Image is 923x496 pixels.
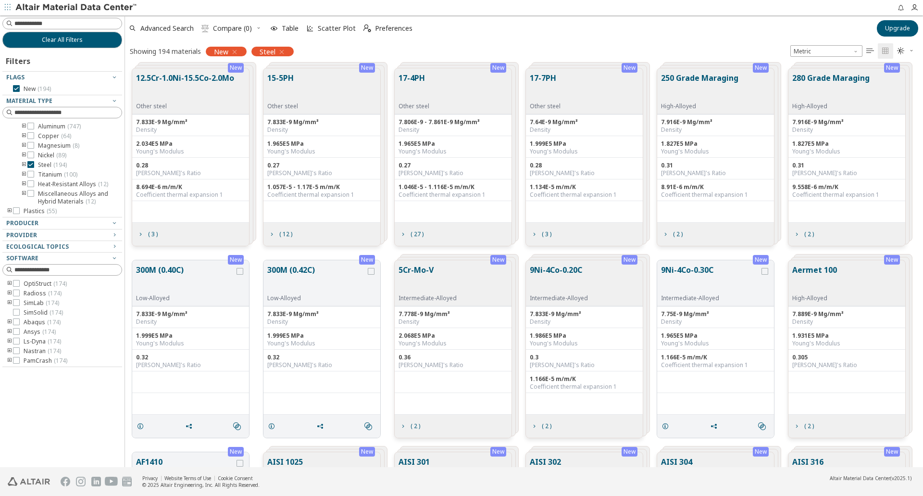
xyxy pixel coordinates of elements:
span: Altair Material Data Center [830,475,890,482]
span: Copper [38,132,71,140]
span: Ls-Dyna [24,338,61,345]
div: Density [136,126,245,134]
span: Compare (0) [213,25,252,32]
div: Coefficient thermal expansion 1 [399,191,508,199]
div: 0.28 [136,162,245,169]
span: ( 174 ) [46,299,59,307]
div: Other steel [136,102,234,110]
div: Young's Modulus [399,148,508,155]
div: 1.166E-5 m/m/K [661,354,770,361]
i: toogle group [21,180,27,188]
span: Plastics [24,207,57,215]
div: 2.068E5 MPa [399,332,508,340]
div: Density [792,318,901,326]
button: Material Type [2,95,122,107]
div: 7.806E-9 - 7.861E-9 Mg/mm³ [399,118,508,126]
i: toogle group [21,161,27,169]
img: Altair Engineering [8,477,50,486]
span: ( 194 ) [53,161,67,169]
div: Density [661,126,770,134]
div: Intermediate-Alloyed [399,294,457,302]
span: Software [6,254,38,262]
div: 1.827E5 MPa [792,140,901,148]
div: [PERSON_NAME]'s Ratio [267,361,376,369]
span: Steel [38,161,67,169]
div: New [622,255,637,265]
span: New [24,85,51,93]
button: ( 2 ) [788,417,818,436]
div: Young's Modulus [661,148,770,155]
span: Clear All Filters [42,36,83,44]
div: [PERSON_NAME]'s Ratio [267,169,376,177]
div: [PERSON_NAME]'s Ratio [792,169,901,177]
div: New [490,63,506,73]
span: ( 64 ) [61,132,71,140]
div: Young's Modulus [792,340,901,347]
div: 1.827E5 MPa [661,140,770,148]
div: 8.694E-6 m/m/K [136,183,245,191]
span: Flags [6,73,25,81]
span: Ansys [24,328,56,336]
button: 15-5PH [267,72,298,102]
span: Miscellaneous Alloys and Hybrid Materials [38,190,118,205]
span: ( 2 ) [673,231,683,237]
div: (v2025.1) [830,475,911,482]
span: ( 100 ) [64,170,77,178]
div: 7.833E-9 Mg/mm³ [136,118,245,126]
div: Filters [2,48,35,71]
span: Magnesium [38,142,79,150]
div: 7.778E-9 Mg/mm³ [399,310,508,318]
span: ( 174 ) [48,337,61,345]
div: 0.32 [136,354,245,361]
div: Intermediate-Alloyed [661,294,760,302]
button: 280 Grade Maraging [792,72,870,102]
span: Nickel [38,152,66,159]
i: toogle group [6,338,13,345]
button: Clear All Filters [2,32,122,48]
div: 2.034E5 MPa [136,140,245,148]
div: Coefficient thermal expansion 1 [136,191,245,199]
div: [PERSON_NAME]'s Ratio [530,361,639,369]
div: New [228,447,244,457]
button: ( 2 ) [395,417,424,436]
div: [PERSON_NAME]'s Ratio [530,169,639,177]
span: ( 747 ) [67,122,81,130]
div: [PERSON_NAME]'s Ratio [136,361,245,369]
div: New [753,447,769,457]
div: New [884,63,900,73]
button: Producer [2,217,122,229]
span: Ecological Topics [6,242,69,251]
div: Young's Modulus [136,148,245,155]
i:  [363,25,371,32]
div: 0.27 [267,162,376,169]
button: Tile View [878,43,893,59]
button: 250 Grade Maraging [661,72,738,102]
span: Scatter Plot [318,25,356,32]
button: AISI 302 [530,456,561,486]
div: 7.833E-9 Mg/mm³ [530,310,639,318]
div: 7.833E-9 Mg/mm³ [267,118,376,126]
button: 9Ni-4Co-0.20C [530,264,588,294]
div: Density [399,318,508,326]
button: Upgrade [877,20,918,37]
i: toogle group [6,299,13,307]
div: 1.965E5 MPa [399,140,508,148]
div: Density [530,318,639,326]
button: Similar search [229,417,249,436]
button: ( 2 ) [526,417,556,436]
div: Low-Alloyed [267,294,366,302]
i:  [758,422,766,430]
div: New [884,447,900,457]
div: New [359,63,375,73]
div: 9.558E-6 m/m/K [792,183,901,191]
i: toogle group [6,290,13,297]
div: New [753,255,769,265]
button: Ecological Topics [2,241,122,253]
span: ( 174 ) [48,347,61,355]
span: Heat-Resistant Alloys [38,180,108,188]
i: toogle group [6,347,13,355]
button: ( 3 ) [526,225,556,244]
div: [PERSON_NAME]'s Ratio [792,361,901,369]
button: ( 2 ) [657,225,687,244]
span: ( 174 ) [47,318,61,326]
